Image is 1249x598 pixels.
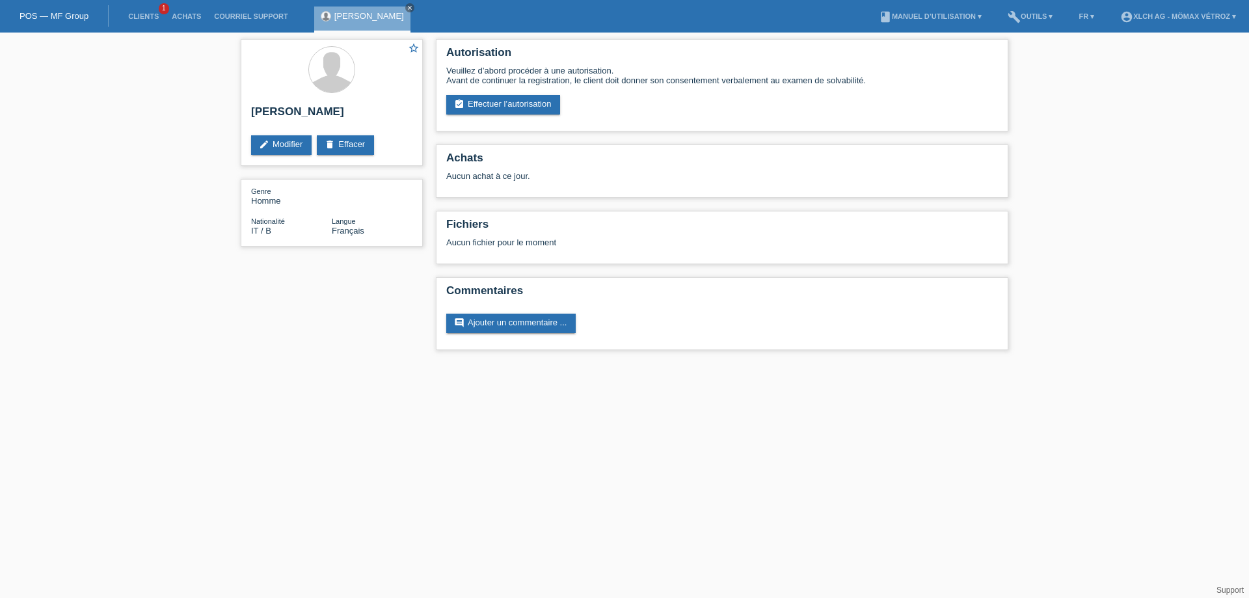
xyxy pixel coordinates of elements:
span: Genre [251,187,271,195]
div: Veuillez d’abord procéder à une autorisation. Avant de continuer la registration, le client doit ... [446,66,998,85]
i: delete [325,139,335,150]
a: star_border [408,42,420,56]
span: Français [332,226,364,236]
a: [PERSON_NAME] [334,11,404,21]
a: buildOutils ▾ [1001,12,1059,20]
a: Support [1216,586,1244,595]
h2: Fichiers [446,218,998,238]
span: Italie / B / 01.02.2020 [251,226,271,236]
i: close [407,5,413,11]
i: star_border [408,42,420,54]
a: editModifier [251,135,312,155]
h2: Achats [446,152,998,171]
a: FR ▾ [1073,12,1101,20]
i: build [1008,10,1021,23]
a: Courriel Support [208,12,294,20]
a: Clients [122,12,165,20]
a: deleteEffacer [317,135,374,155]
a: account_circleXLCH AG - Mömax Vétroz ▾ [1114,12,1242,20]
h2: Commentaires [446,284,998,304]
i: book [879,10,892,23]
i: account_circle [1120,10,1133,23]
h2: [PERSON_NAME] [251,105,412,125]
div: Homme [251,186,332,206]
a: Achats [165,12,208,20]
a: POS — MF Group [20,11,88,21]
span: Langue [332,217,356,225]
div: Aucun fichier pour le moment [446,238,844,247]
a: bookManuel d’utilisation ▾ [872,12,988,20]
h2: Autorisation [446,46,998,66]
i: assignment_turned_in [454,99,464,109]
div: Aucun achat à ce jour. [446,171,998,191]
i: edit [259,139,269,150]
a: commentAjouter un commentaire ... [446,314,576,333]
span: 1 [159,3,169,14]
span: Nationalité [251,217,285,225]
a: assignment_turned_inEffectuer l’autorisation [446,95,560,115]
i: comment [454,318,464,328]
a: close [405,3,414,12]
